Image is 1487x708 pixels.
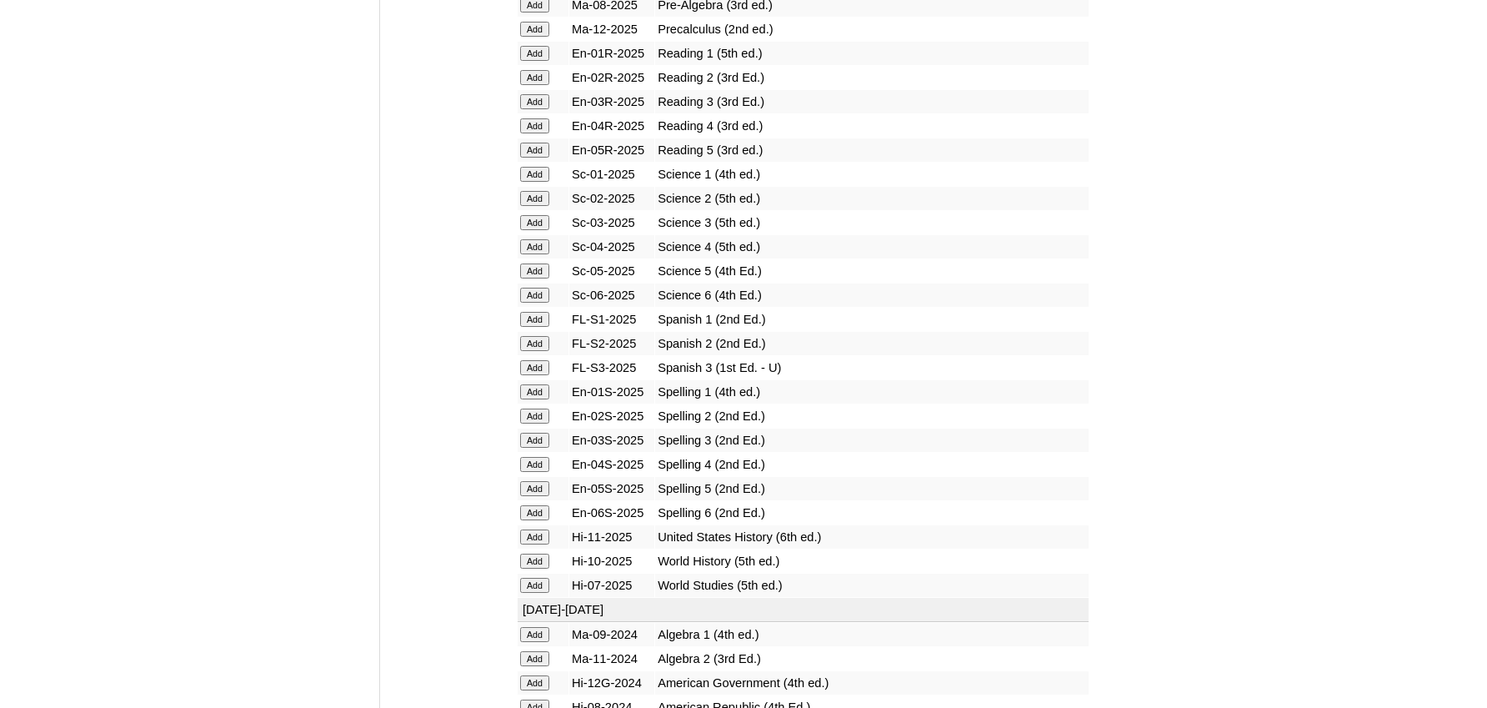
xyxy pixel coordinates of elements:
td: Reading 5 (3rd ed.) [655,138,1089,162]
td: Reading 4 (3rd ed.) [655,114,1089,138]
td: Science 6 (4th Ed.) [655,284,1089,307]
input: Add [520,239,549,254]
input: Add [520,578,549,593]
input: Add [520,651,549,666]
input: Add [520,288,549,303]
input: Add [520,118,549,133]
td: Science 2 (5th ed.) [655,187,1089,210]
input: Add [520,70,549,85]
input: Add [520,167,549,182]
input: Add [520,384,549,399]
td: En-05S-2025 [569,477,654,500]
td: Science 5 (4th Ed.) [655,259,1089,283]
td: Ma-12-2025 [569,18,654,41]
td: Reading 2 (3rd Ed.) [655,66,1089,89]
td: En-02S-2025 [569,404,654,428]
input: Add [520,530,549,545]
input: Add [520,336,549,351]
td: Spanish 2 (2nd Ed.) [655,332,1089,355]
td: FL-S3-2025 [569,356,654,379]
td: United States History (6th ed.) [655,525,1089,549]
td: Spanish 1 (2nd Ed.) [655,308,1089,331]
td: En-02R-2025 [569,66,654,89]
td: Science 1 (4th ed.) [655,163,1089,186]
td: En-04R-2025 [569,114,654,138]
input: Add [520,22,549,37]
td: Spelling 2 (2nd Ed.) [655,404,1089,428]
input: Add [520,409,549,424]
input: Add [520,191,549,206]
td: World History (5th ed.) [655,550,1089,573]
td: Spelling 6 (2nd Ed.) [655,501,1089,525]
td: Hi-12G-2024 [569,671,654,695]
td: World Studies (5th ed.) [655,574,1089,597]
td: FL-S1-2025 [569,308,654,331]
td: Algebra 1 (4th ed.) [655,623,1089,646]
td: Sc-04-2025 [569,235,654,259]
td: En-05R-2025 [569,138,654,162]
td: Spelling 4 (2nd Ed.) [655,453,1089,476]
td: En-01R-2025 [569,42,654,65]
input: Add [520,433,549,448]
td: Science 3 (5th ed.) [655,211,1089,234]
input: Add [520,312,549,327]
td: Hi-07-2025 [569,574,654,597]
input: Add [520,481,549,496]
td: En-01S-2025 [569,380,654,404]
td: En-03S-2025 [569,429,654,452]
input: Add [520,457,549,472]
td: Hi-11-2025 [569,525,654,549]
input: Add [520,143,549,158]
input: Add [520,675,549,690]
td: Sc-01-2025 [569,163,654,186]
td: Hi-10-2025 [569,550,654,573]
td: Algebra 2 (3rd Ed.) [655,647,1089,670]
td: FL-S2-2025 [569,332,654,355]
input: Add [520,627,549,642]
td: En-06S-2025 [569,501,654,525]
input: Add [520,94,549,109]
td: [DATE]-[DATE] [518,598,1089,623]
input: Add [520,215,549,230]
td: Spanish 3 (1st Ed. - U) [655,356,1089,379]
input: Add [520,554,549,569]
td: Sc-03-2025 [569,211,654,234]
td: Sc-06-2025 [569,284,654,307]
td: Science 4 (5th ed.) [655,235,1089,259]
td: Sc-05-2025 [569,259,654,283]
td: Precalculus (2nd ed.) [655,18,1089,41]
td: Spelling 3 (2nd Ed.) [655,429,1089,452]
td: Sc-02-2025 [569,187,654,210]
input: Add [520,264,549,279]
input: Add [520,505,549,520]
td: Spelling 1 (4th ed.) [655,380,1089,404]
td: Reading 1 (5th ed.) [655,42,1089,65]
td: Ma-11-2024 [569,647,654,670]
input: Add [520,360,549,375]
td: Reading 3 (3rd Ed.) [655,90,1089,113]
td: Spelling 5 (2nd Ed.) [655,477,1089,500]
td: American Government (4th ed.) [655,671,1089,695]
td: En-04S-2025 [569,453,654,476]
input: Add [520,46,549,61]
td: En-03R-2025 [569,90,654,113]
td: Ma-09-2024 [569,623,654,646]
